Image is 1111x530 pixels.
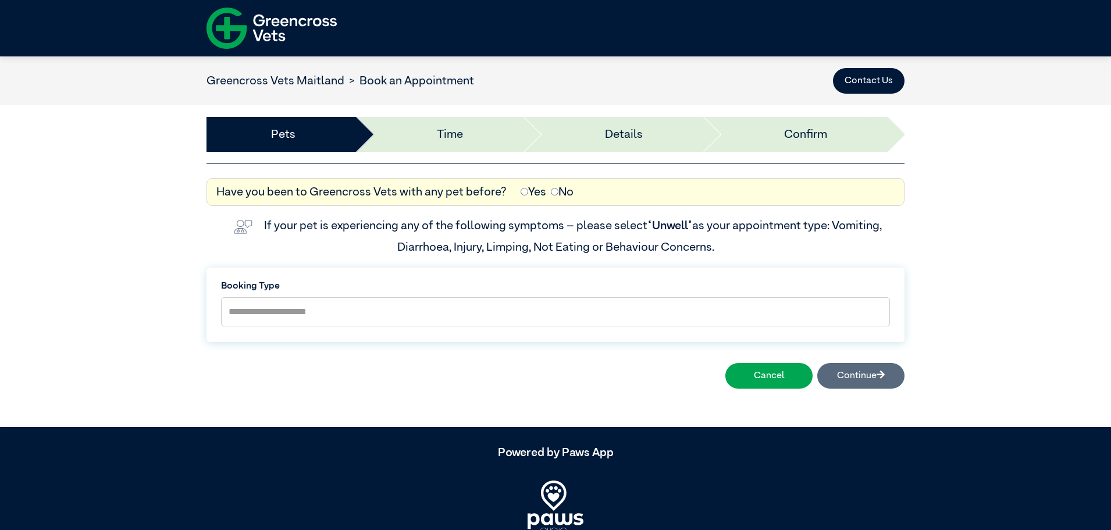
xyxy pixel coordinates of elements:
[229,215,257,239] img: vet
[551,188,558,195] input: No
[271,126,295,143] a: Pets
[206,72,474,90] nav: breadcrumb
[521,183,546,201] label: Yes
[206,75,344,87] a: Greencross Vets Maitland
[551,183,574,201] label: No
[206,3,337,54] img: f-logo
[521,188,528,195] input: Yes
[647,220,692,232] span: “Unwell”
[344,72,474,90] li: Book an Appointment
[725,363,813,389] button: Cancel
[833,68,905,94] button: Contact Us
[216,183,507,201] label: Have you been to Greencross Vets with any pet before?
[264,220,884,252] label: If your pet is experiencing any of the following symptoms – please select as your appointment typ...
[221,279,890,293] label: Booking Type
[206,446,905,460] h5: Powered by Paws App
